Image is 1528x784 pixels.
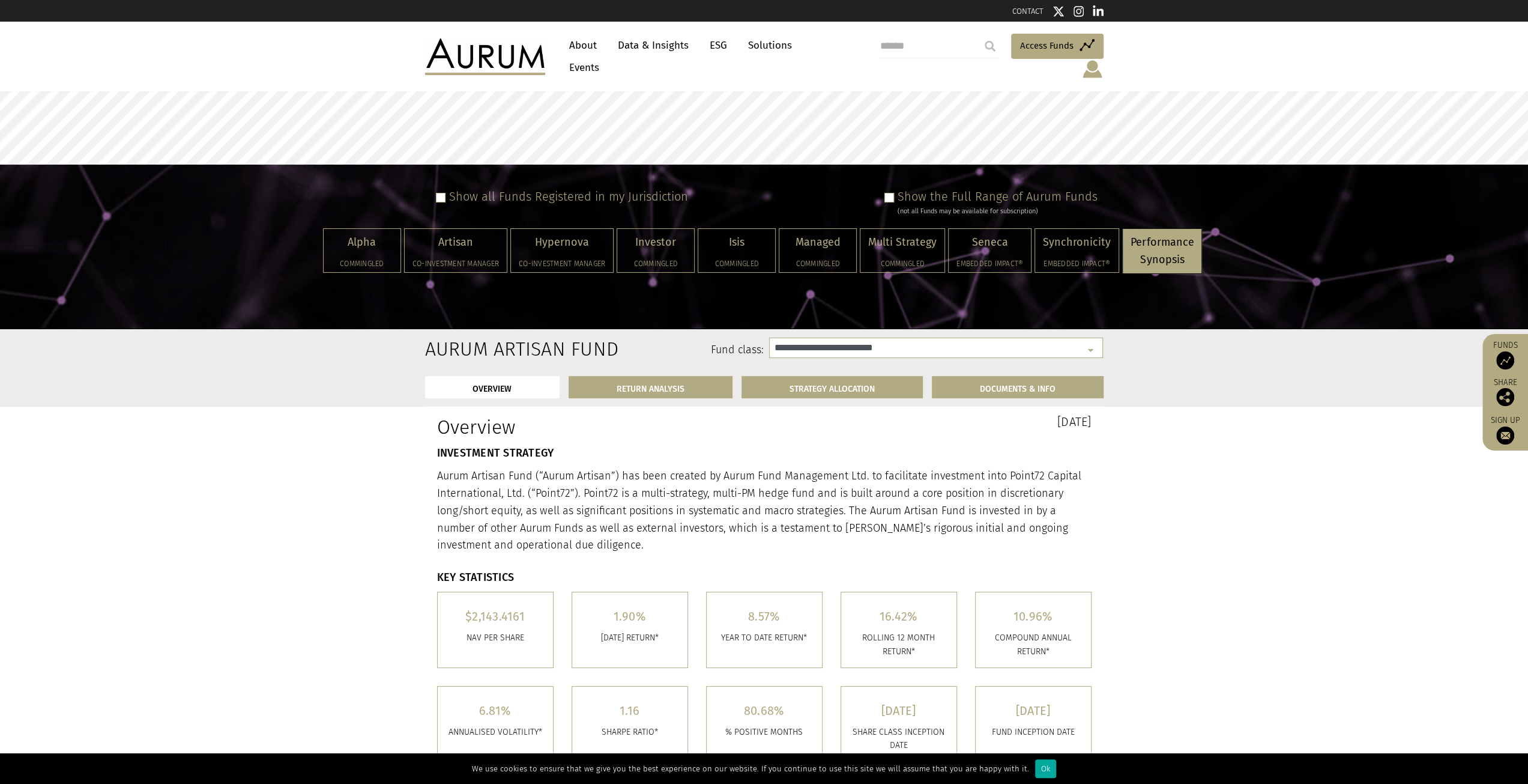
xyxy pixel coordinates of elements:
h2: Aurum Artisan Fund [425,338,523,360]
h5: $2,143.4161 [447,610,544,622]
label: Show all Funds Registered in my Jurisdiction [449,189,688,204]
div: Share [1488,378,1522,406]
a: Sign up [1488,415,1522,445]
p: FUND INCEPTION DATE [985,726,1082,739]
p: Managed [787,234,848,251]
h5: [DATE] [850,705,947,717]
p: Multi Strategy [868,234,937,251]
a: RETURN ANALYSIS [569,376,732,398]
h5: Co-investment Manager [519,260,605,267]
h3: [DATE] [773,416,1092,428]
span: Access Funds [1020,38,1074,53]
div: (not all Funds may be available for subscription) [898,206,1098,217]
h5: Embedded Impact® [1043,260,1111,267]
a: Funds [1488,340,1522,369]
img: Share this post [1496,388,1514,406]
h5: 6.81% [447,705,544,717]
h5: Commingled [331,260,393,267]
a: CONTACT [1012,7,1043,16]
h1: Overview [437,416,755,439]
h5: Commingled [868,260,937,267]
p: Performance Synopsis [1131,234,1194,269]
p: Alpha [331,234,393,251]
a: Solutions [742,34,798,56]
a: ESG [704,34,733,56]
p: COMPOUND ANNUAL RETURN* [985,631,1082,658]
p: ROLLING 12 MONTH RETURN* [850,631,947,658]
p: Artisan [412,234,499,251]
img: Access Funds [1496,351,1514,369]
a: Events [563,56,599,79]
strong: KEY STATISTICS [437,571,515,584]
p: [DATE] RETURN* [581,631,678,645]
div: Ok [1035,759,1056,778]
a: STRATEGY ALLOCATION [741,376,923,398]
a: Access Funds [1011,34,1104,59]
p: Seneca [956,234,1023,251]
p: Synchronicity [1043,234,1111,251]
h5: Commingled [787,260,848,267]
p: Investor [625,234,686,251]
img: account-icon.svg [1081,59,1104,79]
label: Fund class: [541,342,764,358]
h5: 16.42% [850,610,947,622]
h5: Commingled [625,260,686,267]
img: Aurum [425,38,545,74]
strong: INVESTMENT STRATEGY [437,446,554,460]
a: Data & Insights [612,34,695,56]
img: Linkedin icon [1093,5,1104,17]
h5: 1.90% [581,610,678,622]
img: Twitter icon [1052,5,1064,17]
p: Aurum Artisan Fund (“Aurum Artisan”) has been created by Aurum Fund Management Ltd. to facilitate... [437,467,1092,554]
a: DOCUMENTS & INFO [932,376,1104,398]
h5: Co-investment Manager [412,260,499,267]
p: Nav per share [447,631,544,645]
img: Sign up to our newsletter [1496,427,1514,445]
h5: 80.68% [716,705,813,717]
img: Instagram icon [1074,5,1084,17]
h5: 1.16 [581,705,678,717]
p: Hypernova [519,234,605,251]
label: Show the Full Range of Aurum Funds [898,189,1098,204]
p: % POSITIVE MONTHS [716,726,813,739]
h5: 10.96% [985,610,1082,622]
p: YEAR TO DATE RETURN* [716,631,813,645]
h5: [DATE] [985,705,1082,717]
h5: Embedded Impact® [956,260,1023,267]
a: About [563,34,603,56]
h5: Commingled [706,260,767,267]
p: SHARPE RATIO* [581,726,678,739]
input: Submit [978,34,1002,58]
p: Isis [706,234,767,251]
p: ANNUALISED VOLATILITY* [447,726,544,739]
p: SHARE CLASS INCEPTION DATE [850,726,947,753]
h5: 8.57% [716,610,813,622]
